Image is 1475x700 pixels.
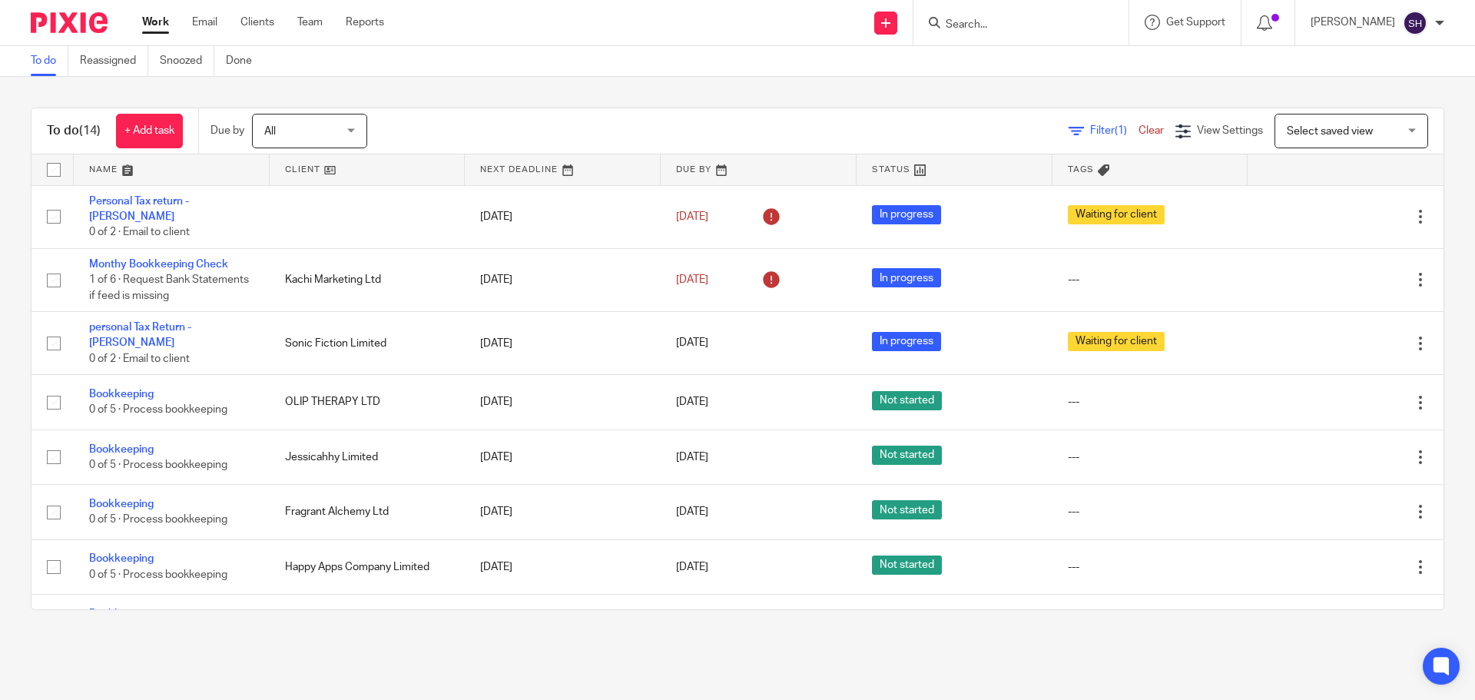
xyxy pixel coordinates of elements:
td: Kachi Marketing Ltd [270,248,466,311]
a: Bookkeeping [89,444,154,455]
a: Bookkeeping [89,609,154,619]
td: Jessicahhy Limited [270,430,466,484]
div: --- [1068,450,1233,465]
span: Select saved view [1287,126,1373,137]
td: [DATE] [465,248,661,311]
span: [DATE] [676,562,708,572]
span: 0 of 5 · Process bookkeeping [89,459,227,470]
span: [DATE] [676,274,708,285]
span: Waiting for client [1068,332,1165,351]
span: All [264,126,276,137]
span: [DATE] [676,211,708,222]
td: [PERSON_NAME] Labs Limited [270,595,466,649]
td: [DATE] [465,595,661,649]
span: (1) [1115,125,1127,136]
span: In progress [872,268,941,287]
span: [DATE] [676,452,708,463]
span: 0 of 5 · Process bookkeeping [89,405,227,416]
div: --- [1068,394,1233,410]
span: In progress [872,332,941,351]
td: Sonic Fiction Limited [270,312,466,375]
span: 0 of 5 · Process bookkeeping [89,515,227,526]
a: Bookkeeping [89,389,154,400]
a: To do [31,46,68,76]
a: + Add task [116,114,183,148]
span: Not started [872,556,942,575]
span: [DATE] [676,397,708,408]
p: Due by [210,123,244,138]
a: Reassigned [80,46,148,76]
span: Waiting for client [1068,205,1165,224]
a: Team [297,15,323,30]
span: [DATE] [676,338,708,349]
td: [DATE] [465,185,661,248]
span: View Settings [1197,125,1263,136]
span: 0 of 5 · Process bookkeeping [89,569,227,580]
span: 0 of 2 · Email to client [89,227,190,237]
div: --- [1068,272,1233,287]
a: Clear [1139,125,1164,136]
a: Email [192,15,217,30]
td: [DATE] [465,375,661,430]
div: --- [1068,504,1233,519]
a: Reports [346,15,384,30]
img: Pixie [31,12,108,33]
span: In progress [872,205,941,224]
a: Work [142,15,169,30]
a: Clients [240,15,274,30]
span: Get Support [1166,17,1225,28]
a: Monthy Bookkeeping Check [89,259,228,270]
td: [DATE] [465,312,661,375]
span: Filter [1090,125,1139,136]
td: [DATE] [465,430,661,484]
span: 1 of 6 · Request Bank Statements if feed is missing [89,274,249,301]
h1: To do [47,123,101,139]
span: (14) [79,124,101,137]
a: Bookkeeping [89,553,154,564]
td: [DATE] [465,539,661,594]
a: Done [226,46,264,76]
td: OLIP THERAPY LTD [270,375,466,430]
a: Snoozed [160,46,214,76]
div: --- [1068,559,1233,575]
p: [PERSON_NAME] [1311,15,1395,30]
span: [DATE] [676,506,708,517]
td: Fragrant Alchemy Ltd [270,485,466,539]
input: Search [944,18,1082,32]
a: personal Tax Return - [PERSON_NAME] [89,322,191,348]
img: svg%3E [1403,11,1427,35]
span: 0 of 2 · Email to client [89,353,190,364]
a: Bookkeeping [89,499,154,509]
span: Not started [872,391,942,410]
td: Happy Apps Company Limited [270,539,466,594]
span: Tags [1068,165,1094,174]
span: Not started [872,446,942,465]
td: [DATE] [465,485,661,539]
span: Not started [872,500,942,519]
a: Personal Tax return - [PERSON_NAME] [89,196,189,222]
